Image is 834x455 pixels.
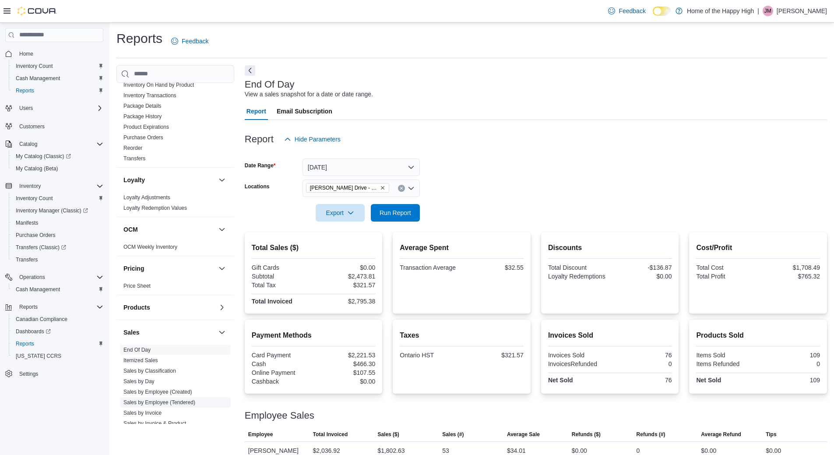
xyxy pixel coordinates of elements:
a: Home [16,49,37,59]
strong: Net Sold [548,377,573,384]
span: Purchase Orders [12,230,103,240]
a: Reports [12,85,38,96]
button: Purchase Orders [9,229,107,241]
h3: Products [123,303,150,312]
a: Package Details [123,103,162,109]
h3: Loyalty [123,176,145,184]
div: Total Cost [696,264,756,271]
div: $2,795.38 [315,298,375,305]
span: JM [764,6,771,16]
span: Package History [123,113,162,120]
span: Average Sale [507,431,540,438]
span: Employee [248,431,273,438]
span: Inventory Count [12,61,103,71]
span: Dundas - Osler Drive - Friendly Stranger [306,183,389,193]
div: $32.55 [464,264,524,271]
a: Sales by Invoice [123,410,162,416]
a: Transfers (Classic) [9,241,107,254]
span: Sales by Employee (Created) [123,388,192,395]
span: Transfers (Classic) [16,244,66,251]
a: Purchase Orders [123,134,163,141]
h2: Cost/Profit [696,243,820,253]
span: Cash Management [12,73,103,84]
span: End Of Day [123,346,151,353]
button: Catalog [2,138,107,150]
span: Settings [19,370,38,377]
div: $321.57 [315,282,375,289]
span: Package Details [123,102,162,109]
button: Reports [16,302,41,312]
div: Online Payment [252,369,312,376]
span: Refunds (#) [637,431,665,438]
span: Loyalty Adjustments [123,194,170,201]
h3: End Of Day [245,79,295,90]
button: Cash Management [9,283,107,296]
button: Transfers [9,254,107,266]
div: $107.55 [315,369,375,376]
div: $1,708.49 [760,264,820,271]
span: Purchase Orders [123,134,163,141]
span: Purchase Orders [16,232,56,239]
button: OCM [123,225,215,234]
button: Users [2,102,107,114]
label: Locations [245,183,270,190]
span: Catalog [16,139,103,149]
button: Sales [123,328,215,337]
div: View a sales snapshot for a date or date range. [245,90,373,99]
div: Loyalty Redemptions [548,273,608,280]
a: Itemized Sales [123,357,158,363]
div: $765.32 [760,273,820,280]
span: Feedback [619,7,645,15]
button: Hide Parameters [281,131,344,148]
div: Inventory [116,38,234,167]
span: Washington CCRS [12,351,103,361]
button: Sales [217,327,227,338]
span: Reports [16,340,34,347]
span: Cash Management [16,75,60,82]
span: Tips [766,431,776,438]
div: Jeremy McNulty [763,6,773,16]
span: OCM Weekly Inventory [123,243,177,250]
button: Export [316,204,365,222]
span: Customers [19,123,45,130]
div: Ontario HST [400,352,460,359]
h2: Products Sold [696,330,820,341]
div: $0.00 [315,378,375,385]
span: Manifests [16,219,38,226]
a: Inventory Manager (Classic) [12,205,91,216]
a: OCM Weekly Inventory [123,244,177,250]
button: Inventory [2,180,107,192]
button: Pricing [123,264,215,273]
div: InvoicesRefunded [548,360,608,367]
span: Operations [16,272,103,282]
h3: OCM [123,225,138,234]
a: Sales by Invoice & Product [123,420,186,427]
nav: Complex example [5,44,103,403]
span: Sales (#) [442,431,464,438]
span: My Catalog (Classic) [12,151,103,162]
span: Customers [16,120,103,131]
button: Reports [9,85,107,97]
a: [US_STATE] CCRS [12,351,65,361]
a: Cash Management [12,284,63,295]
a: My Catalog (Beta) [12,163,62,174]
h2: Average Spent [400,243,524,253]
strong: Total Invoiced [252,298,292,305]
h2: Discounts [548,243,672,253]
span: Average Refund [701,431,741,438]
a: Manifests [12,218,42,228]
span: Report [246,102,266,120]
a: Feedback [168,32,212,50]
button: Manifests [9,217,107,229]
h2: Payment Methods [252,330,376,341]
span: Transfers (Classic) [12,242,103,253]
h2: Invoices Sold [548,330,672,341]
button: Customers [2,120,107,132]
a: Feedback [605,2,649,20]
button: Reports [9,338,107,350]
span: Operations [19,274,45,281]
span: Total Invoiced [313,431,348,438]
h3: Sales [123,328,140,337]
span: [US_STATE] CCRS [16,353,61,360]
a: Dashboards [12,326,54,337]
